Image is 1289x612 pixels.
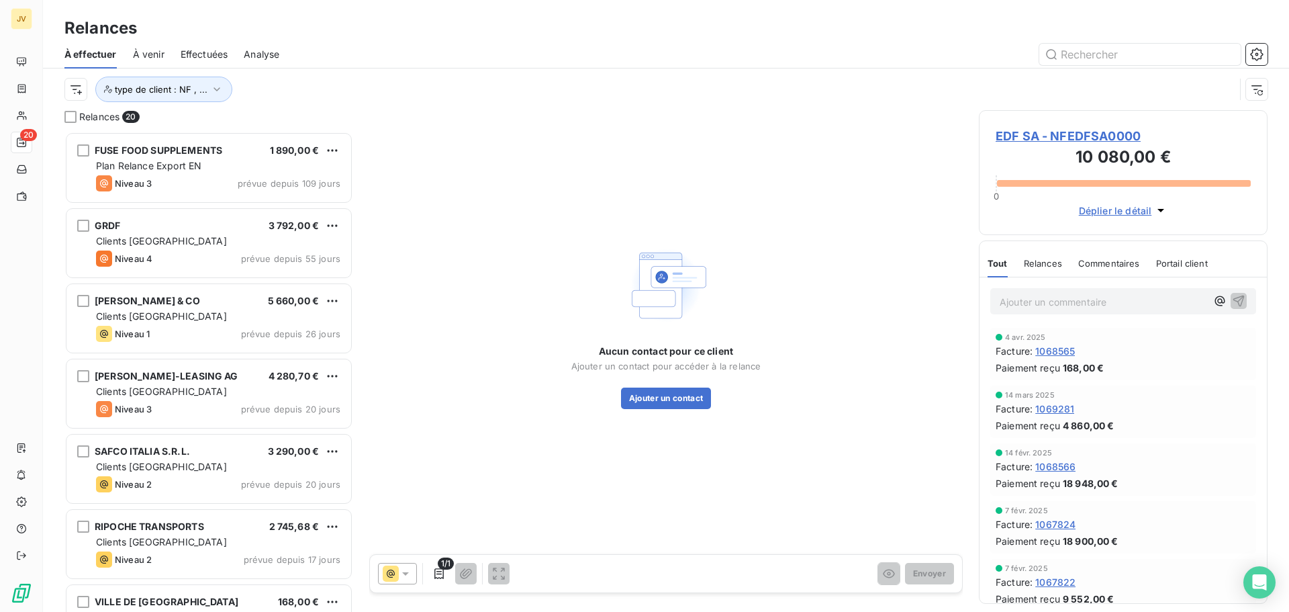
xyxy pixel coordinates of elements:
[64,48,117,61] span: À effectuer
[1005,333,1046,341] span: 4 avr. 2025
[1156,258,1208,269] span: Portail client
[64,132,353,612] div: grid
[244,48,279,61] span: Analyse
[278,596,319,607] span: 168,00 €
[438,558,454,570] span: 1/1
[181,48,228,61] span: Effectuées
[1024,258,1062,269] span: Relances
[269,220,320,231] span: 3 792,00 €
[96,160,201,171] span: Plan Relance Export EN
[269,521,320,532] span: 2 745,68 €
[64,16,137,40] h3: Relances
[95,295,200,306] span: [PERSON_NAME] & CO
[115,554,152,565] span: Niveau 2
[996,460,1033,474] span: Facture :
[95,596,238,607] span: VILLE DE [GEOGRAPHIC_DATA]
[115,404,152,414] span: Niveau 3
[996,402,1033,416] span: Facture :
[996,344,1033,358] span: Facture :
[96,310,227,322] span: Clients [GEOGRAPHIC_DATA]
[96,386,227,397] span: Clients [GEOGRAPHIC_DATA]
[996,127,1251,145] span: EDF SA - NFEDFSA0000
[1063,419,1114,433] span: 4 860,00 €
[115,253,152,264] span: Niveau 4
[1005,391,1055,399] span: 14 mars 2025
[1035,575,1076,589] span: 1067822
[96,461,227,472] span: Clients [GEOGRAPHIC_DATA]
[1063,534,1118,548] span: 18 900,00 €
[1078,258,1140,269] span: Commentaires
[241,479,340,490] span: prévue depuis 20 jours
[244,554,340,565] span: prévue depuis 17 jours
[96,536,227,548] span: Clients [GEOGRAPHIC_DATA]
[268,295,320,306] span: 5 660,00 €
[238,178,340,189] span: prévue depuis 109 jours
[1039,44,1241,65] input: Rechercher
[1035,517,1076,531] span: 1067824
[79,110,120,124] span: Relances
[996,419,1060,433] span: Paiement reçu
[996,534,1060,548] span: Paiement reçu
[623,243,709,329] img: Empty state
[1035,344,1075,358] span: 1068565
[905,563,954,584] button: Envoyer
[270,144,320,156] span: 1 890,00 €
[1005,449,1052,457] span: 14 févr. 2025
[122,111,139,123] span: 20
[115,178,152,189] span: Niveau 3
[1035,402,1074,416] span: 1069281
[988,258,1008,269] span: Tout
[268,445,320,457] span: 3 290,00 €
[95,220,121,231] span: GRDF
[11,582,32,604] img: Logo LeanPay
[241,253,340,264] span: prévue depuis 55 jours
[1005,564,1048,572] span: 7 févr. 2025
[1063,361,1104,375] span: 168,00 €
[1035,460,1076,474] span: 1068566
[96,235,227,247] span: Clients [GEOGRAPHIC_DATA]
[20,129,37,141] span: 20
[996,517,1033,531] span: Facture :
[996,145,1251,172] h3: 10 080,00 €
[95,445,190,457] span: SAFCO ITALIA S.R.L.
[996,575,1033,589] span: Facture :
[269,370,320,382] span: 4 280,70 €
[996,592,1060,606] span: Paiement reçu
[1079,204,1152,218] span: Déplier le détail
[1243,566,1276,599] div: Open Intercom Messenger
[95,77,232,102] button: type de client : NF , ...
[1075,203,1172,218] button: Déplier le détail
[95,370,238,382] span: [PERSON_NAME]-LEASING AG
[996,476,1060,490] span: Paiement reçu
[1005,507,1048,515] span: 7 févr. 2025
[133,48,164,61] span: À venir
[1063,476,1118,490] span: 18 948,00 €
[1063,592,1114,606] span: 9 552,00 €
[241,404,340,414] span: prévue depuis 20 jours
[996,361,1060,375] span: Paiement reçu
[11,8,32,30] div: JV
[241,329,340,339] span: prévue depuis 26 jours
[571,361,761,371] span: Ajouter un contact pour accéder à la relance
[599,345,733,358] span: Aucun contact pour ce client
[621,388,712,409] button: Ajouter un contact
[95,521,204,532] span: RIPOCHE TRANSPORTS
[95,144,222,156] span: FUSE FOOD SUPPLEMENTS
[115,479,152,490] span: Niveau 2
[994,191,999,202] span: 0
[115,84,207,95] span: type de client : NF , ...
[115,329,150,339] span: Niveau 1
